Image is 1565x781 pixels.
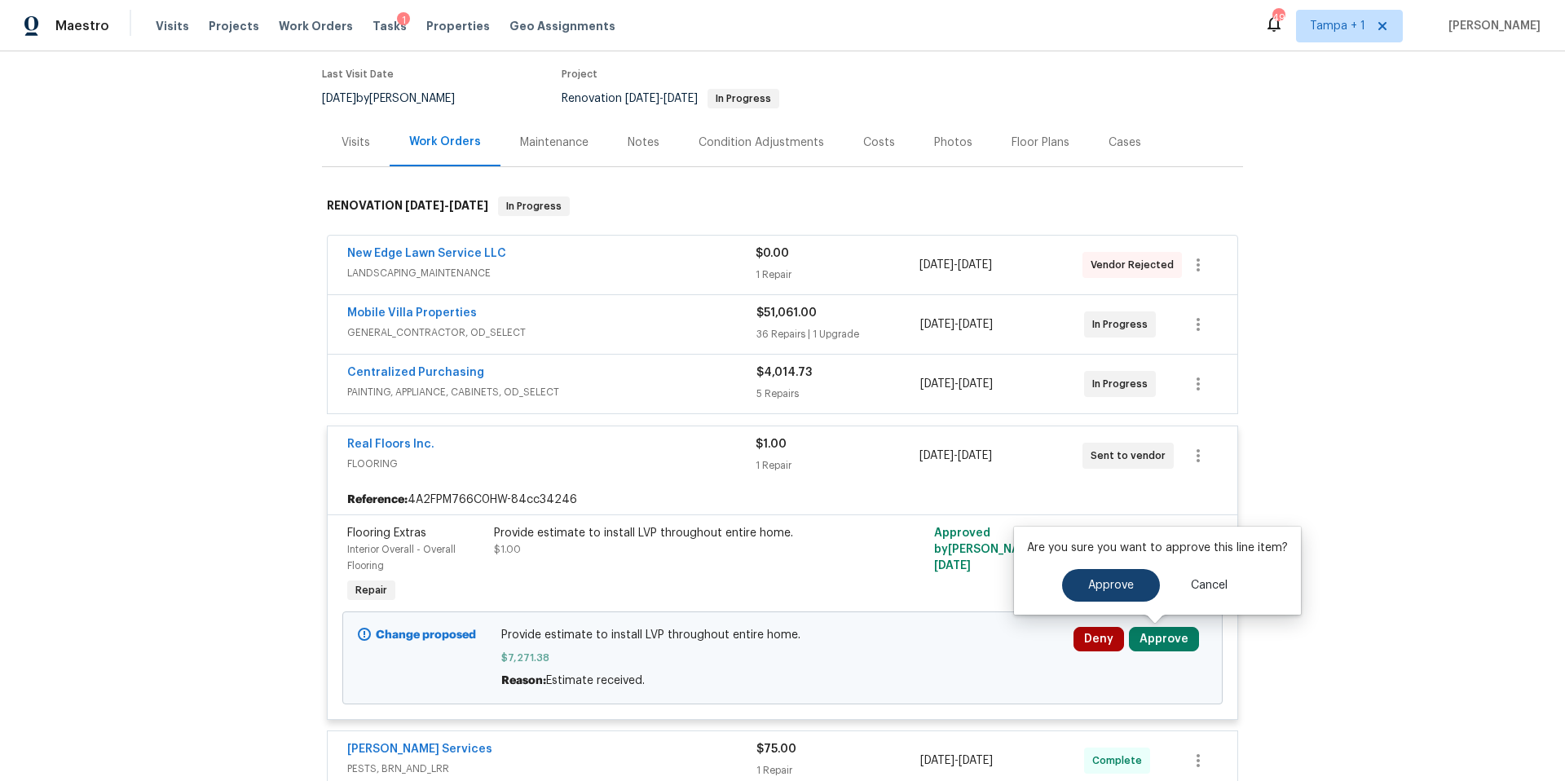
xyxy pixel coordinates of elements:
[347,265,756,281] span: LANDSCAPING_MAINTENANCE
[501,650,1065,666] span: $7,271.38
[625,93,659,104] span: [DATE]
[1092,316,1154,333] span: In Progress
[756,743,796,755] span: $75.00
[322,89,474,108] div: by [PERSON_NAME]
[920,319,954,330] span: [DATE]
[959,378,993,390] span: [DATE]
[209,18,259,34] span: Projects
[919,450,954,461] span: [DATE]
[494,545,521,554] span: $1.00
[863,135,895,151] div: Costs
[347,439,434,450] a: Real Floors Inc.
[934,527,1055,571] span: Approved by [PERSON_NAME] on
[1091,257,1180,273] span: Vendor Rejected
[347,307,477,319] a: Mobile Villa Properties
[373,20,407,32] span: Tasks
[1442,18,1541,34] span: [PERSON_NAME]
[347,743,492,755] a: [PERSON_NAME] Services
[628,135,659,151] div: Notes
[1073,627,1124,651] button: Deny
[347,761,756,777] span: PESTS, BRN_AND_LRR
[520,135,589,151] div: Maintenance
[625,93,698,104] span: -
[1191,580,1228,592] span: Cancel
[663,93,698,104] span: [DATE]
[1012,135,1069,151] div: Floor Plans
[709,94,778,104] span: In Progress
[501,675,546,686] span: Reason:
[322,180,1243,232] div: RENOVATION [DATE]-[DATE]In Progress
[920,376,993,392] span: -
[756,307,817,319] span: $51,061.00
[322,69,394,79] span: Last Visit Date
[397,12,410,29] div: 1
[342,135,370,151] div: Visits
[958,450,992,461] span: [DATE]
[1091,448,1172,464] span: Sent to vendor
[1272,10,1284,26] div: 49
[494,525,851,541] div: Provide estimate to install LVP throughout entire home.
[919,448,992,464] span: -
[347,324,756,341] span: GENERAL_CONTRACTOR, OD_SELECT
[1109,135,1141,151] div: Cases
[919,259,954,271] span: [DATE]
[347,527,426,539] span: Flooring Extras
[1092,752,1148,769] span: Complete
[562,93,779,104] span: Renovation
[322,93,356,104] span: [DATE]
[934,135,972,151] div: Photos
[1092,376,1154,392] span: In Progress
[327,196,488,216] h6: RENOVATION
[562,69,597,79] span: Project
[347,367,484,378] a: Centralized Purchasing
[156,18,189,34] span: Visits
[328,485,1237,514] div: 4A2FPM766C0HW-84cc34246
[500,198,568,214] span: In Progress
[546,675,645,686] span: Estimate received.
[509,18,615,34] span: Geo Assignments
[405,200,444,211] span: [DATE]
[959,755,993,766] span: [DATE]
[756,457,919,474] div: 1 Repair
[699,135,824,151] div: Condition Adjustments
[756,248,789,259] span: $0.00
[920,378,954,390] span: [DATE]
[1062,569,1160,602] button: Approve
[934,560,971,571] span: [DATE]
[347,384,756,400] span: PAINTING, APPLIANCE, CABINETS, OD_SELECT
[501,627,1065,643] span: Provide estimate to install LVP throughout entire home.
[409,134,481,150] div: Work Orders
[347,492,408,508] b: Reference:
[347,545,456,571] span: Interior Overall - Overall Flooring
[449,200,488,211] span: [DATE]
[958,259,992,271] span: [DATE]
[1027,540,1288,556] p: Are you sure you want to approve this line item?
[920,755,954,766] span: [DATE]
[1129,627,1199,651] button: Approve
[1310,18,1365,34] span: Tampa + 1
[1088,580,1134,592] span: Approve
[756,762,920,779] div: 1 Repair
[279,18,353,34] span: Work Orders
[920,752,993,769] span: -
[426,18,490,34] span: Properties
[347,248,506,259] a: New Edge Lawn Service LLC
[405,200,488,211] span: -
[376,629,476,641] b: Change proposed
[756,326,920,342] div: 36 Repairs | 1 Upgrade
[55,18,109,34] span: Maestro
[756,439,787,450] span: $1.00
[756,267,919,283] div: 1 Repair
[959,319,993,330] span: [DATE]
[1165,569,1254,602] button: Cancel
[756,386,920,402] div: 5 Repairs
[756,367,812,378] span: $4,014.73
[920,316,993,333] span: -
[347,456,756,472] span: FLOORING
[349,582,394,598] span: Repair
[919,257,992,273] span: -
